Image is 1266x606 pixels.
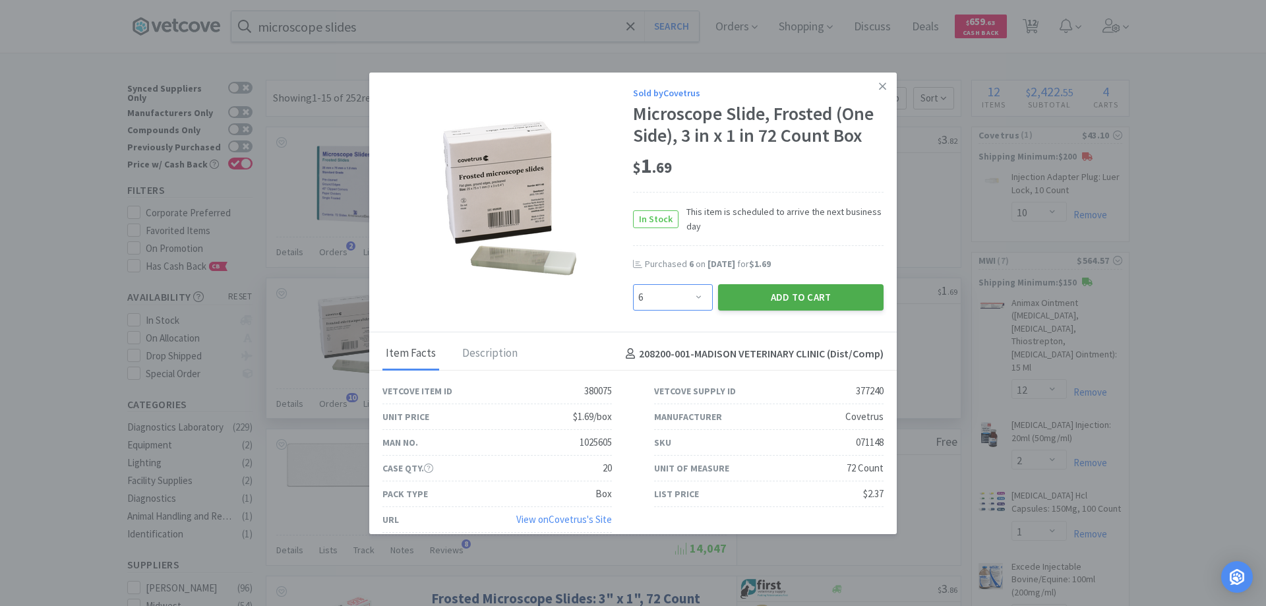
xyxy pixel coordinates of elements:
div: Covetrus [845,409,884,425]
div: 380075 [584,383,612,399]
span: $1.69 [749,258,771,270]
span: [DATE] [708,258,735,270]
div: Man No. [382,435,418,450]
div: URL [382,512,399,527]
span: 6 [689,258,694,270]
h4: 208200-001 - MADISON VETERINARY CLINIC (Dist/Comp) [620,346,884,363]
div: $2.37 [863,486,884,502]
span: This item is scheduled to arrive the next business day [678,204,884,234]
div: Vetcove Item ID [382,384,452,398]
div: List Price [654,487,699,501]
div: Purchased on for [645,258,884,271]
div: 20 [603,460,612,476]
div: 071148 [856,435,884,450]
a: View onCovetrus's Site [516,513,612,526]
span: 1 [633,152,672,179]
div: Microscope Slide, Frosted (One Side), 3 in x 1 in 72 Count Box [633,103,884,147]
div: Sold by Covetrus [633,86,884,100]
div: Case Qty. [382,461,433,475]
span: $ [633,158,641,177]
div: $1.69/box [573,409,612,425]
div: Manufacturer [654,409,722,424]
span: In Stock [634,211,678,227]
div: Pack Type [382,487,428,501]
div: SKU [654,435,671,450]
div: 1025605 [580,435,612,450]
span: . 69 [652,158,672,177]
div: Open Intercom Messenger [1221,561,1253,593]
div: Item Facts [382,338,439,371]
div: Box [595,486,612,502]
div: Unit Price [382,409,429,424]
div: 72 Count [847,460,884,476]
div: Description [459,338,521,371]
img: 1c1ea31d0ca44d4abf629698750cbab0_377240.png [429,115,588,280]
div: Unit of Measure [654,461,729,475]
button: Add to Cart [718,284,884,311]
div: Vetcove Supply ID [654,384,736,398]
div: 377240 [856,383,884,399]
